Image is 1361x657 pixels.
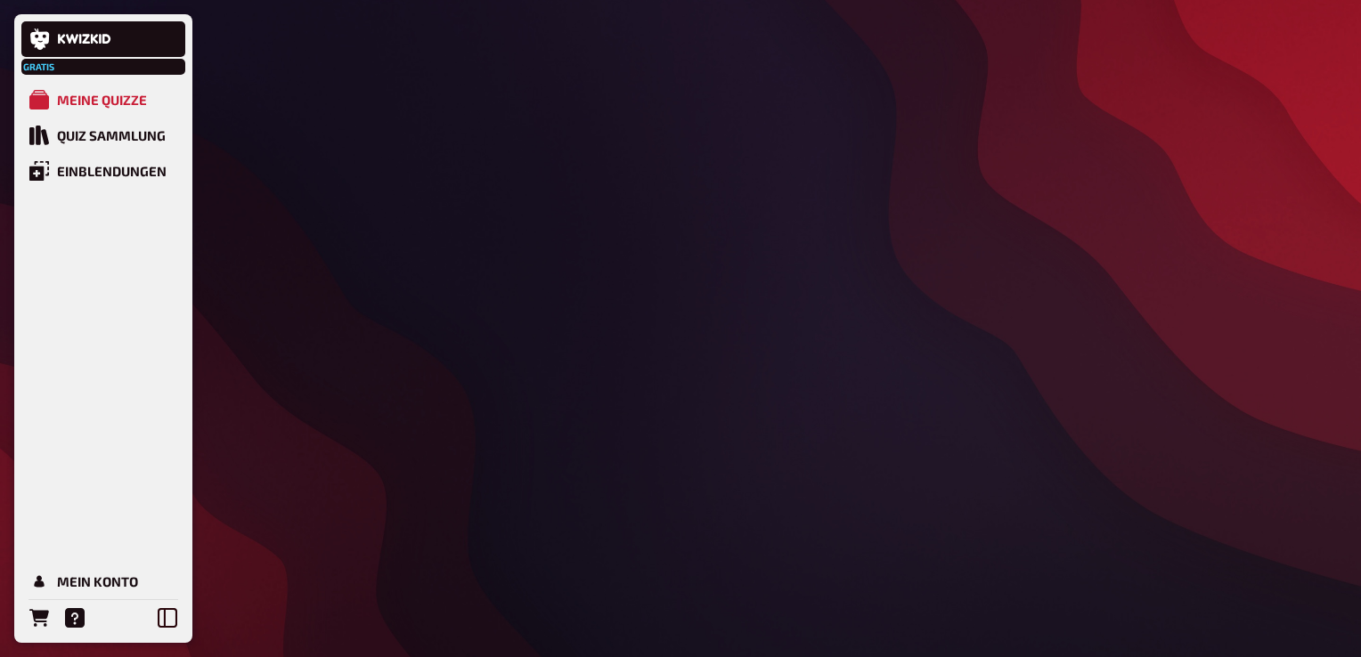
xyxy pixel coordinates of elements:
[21,118,185,153] a: Quiz Sammlung
[57,573,138,589] div: Mein Konto
[21,564,185,599] a: Mein Konto
[21,153,185,189] a: Einblendungen
[21,600,57,636] a: Bestellungen
[57,600,93,636] a: Hilfe
[57,163,167,179] div: Einblendungen
[57,127,166,143] div: Quiz Sammlung
[21,82,185,118] a: Meine Quizze
[57,92,147,108] div: Meine Quizze
[23,61,55,72] span: Gratis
